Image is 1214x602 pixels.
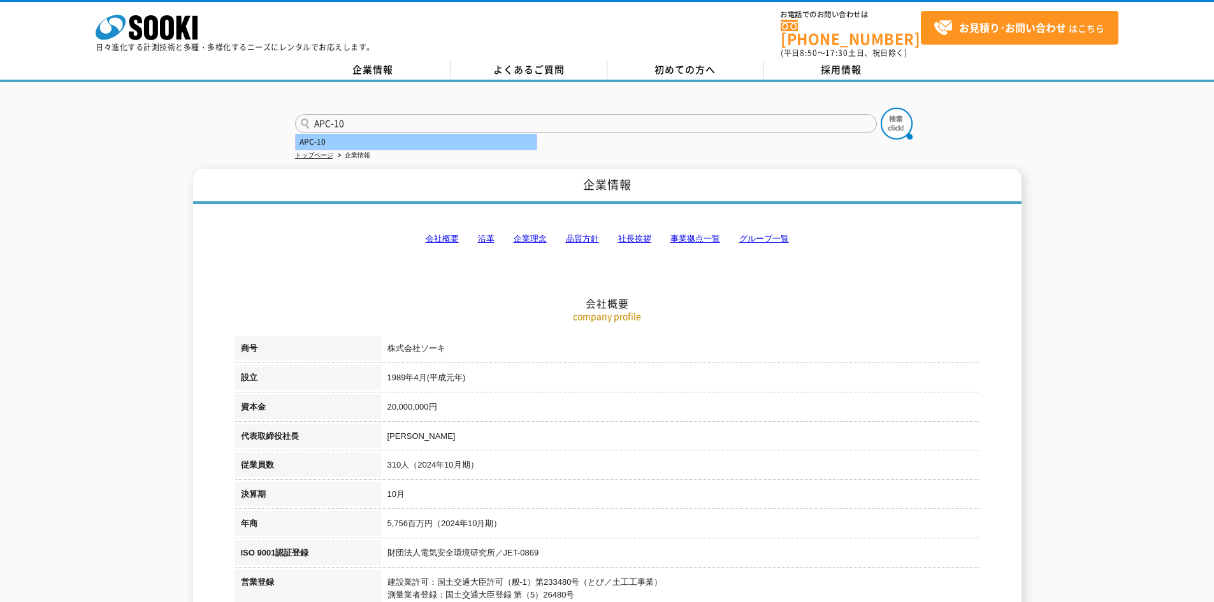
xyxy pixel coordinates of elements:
[566,234,599,243] a: 品質方針
[193,169,1022,204] h1: 企業情報
[881,108,913,140] img: btn_search.png
[763,61,920,80] a: 採用情報
[921,11,1118,45] a: お見積り･お問い合わせはこちら
[381,540,980,570] td: 財団法人電気安全環境研究所／JET-0869
[235,424,381,453] th: 代表取締役社長
[618,234,651,243] a: 社長挨拶
[235,540,381,570] th: ISO 9001認証登録
[654,62,716,76] span: 初めての方へ
[381,394,980,424] td: 20,000,000円
[381,482,980,511] td: 10月
[235,452,381,482] th: 従業員数
[451,61,607,80] a: よくあるご質問
[934,18,1104,38] span: はこちら
[235,482,381,511] th: 決算期
[959,20,1066,35] strong: お見積り･お問い合わせ
[781,20,921,46] a: [PHONE_NUMBER]
[781,47,907,59] span: (平日 ～ 土日、祝日除く)
[825,47,848,59] span: 17:30
[295,114,877,133] input: 商品名、型式、NETIS番号を入力してください
[235,336,381,365] th: 商号
[295,61,451,80] a: 企業情報
[781,11,921,18] span: お電話でのお問い合わせは
[235,310,980,323] p: company profile
[381,365,980,394] td: 1989年4月(平成元年)
[478,234,495,243] a: 沿革
[514,234,547,243] a: 企業理念
[295,152,333,159] a: トップページ
[235,394,381,424] th: 資本金
[426,234,459,243] a: 会社概要
[296,134,537,150] div: APC-10
[739,234,789,243] a: グループ一覧
[335,149,370,162] li: 企業情報
[235,169,980,310] h2: 会社概要
[800,47,818,59] span: 8:50
[235,511,381,540] th: 年商
[381,511,980,540] td: 5,756百万円（2024年10月期）
[607,61,763,80] a: 初めての方へ
[381,452,980,482] td: 310人（2024年10月期）
[381,336,980,365] td: 株式会社ソーキ
[235,365,381,394] th: 設立
[670,234,720,243] a: 事業拠点一覧
[96,43,375,51] p: 日々進化する計測技術と多種・多様化するニーズにレンタルでお応えします。
[381,424,980,453] td: [PERSON_NAME]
